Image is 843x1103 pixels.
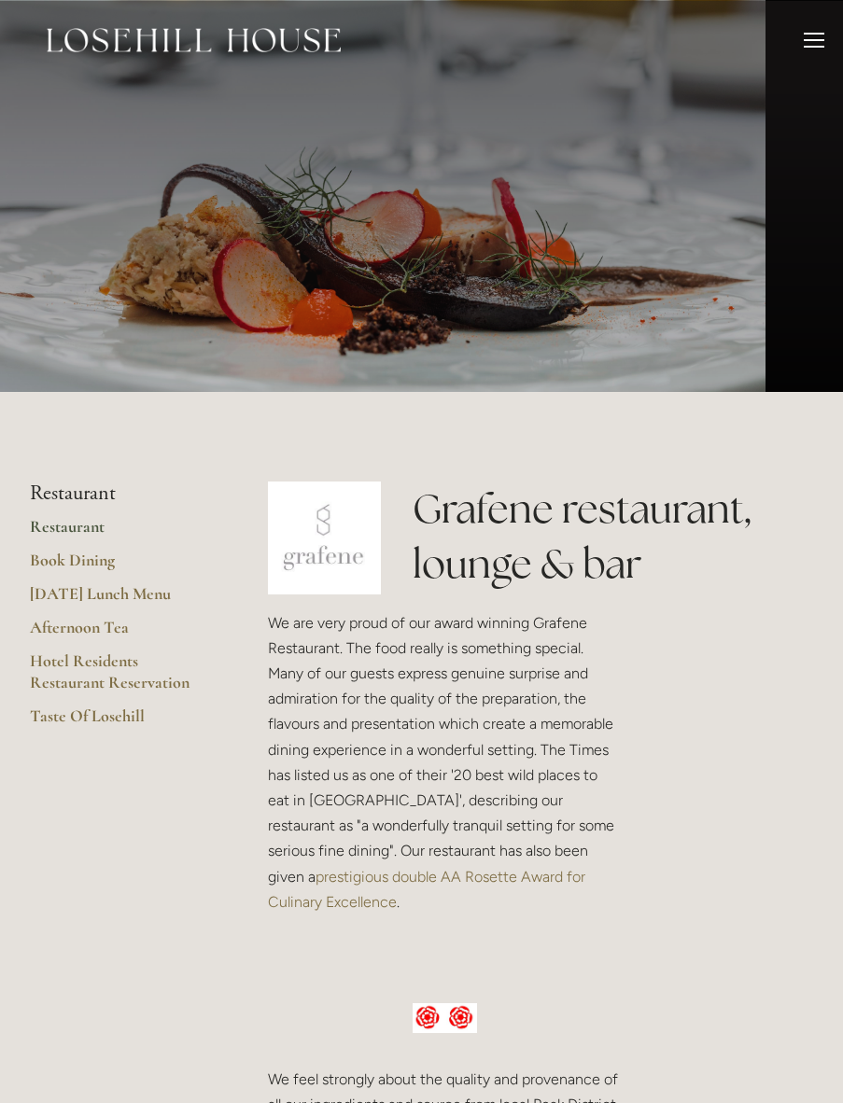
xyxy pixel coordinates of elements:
a: prestigious double AA Rosette Award for Culinary Excellence [268,868,589,911]
img: grafene.jpg [268,482,381,594]
a: Restaurant [30,516,208,550]
a: Hotel Residents Restaurant Reservation [30,650,208,705]
img: AA culinary excellence.jpg [413,1003,477,1034]
a: Afternoon Tea [30,617,208,650]
p: We are very proud of our award winning Grafene Restaurant. The food really is something special. ... [268,610,621,915]
img: Losehill House [47,28,341,52]
a: Taste Of Losehill [30,705,208,739]
li: Restaurant [30,482,208,506]
h1: Grafene restaurant, lounge & bar [413,482,814,592]
a: [DATE] Lunch Menu [30,583,208,617]
a: Book Dining [30,550,208,583]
